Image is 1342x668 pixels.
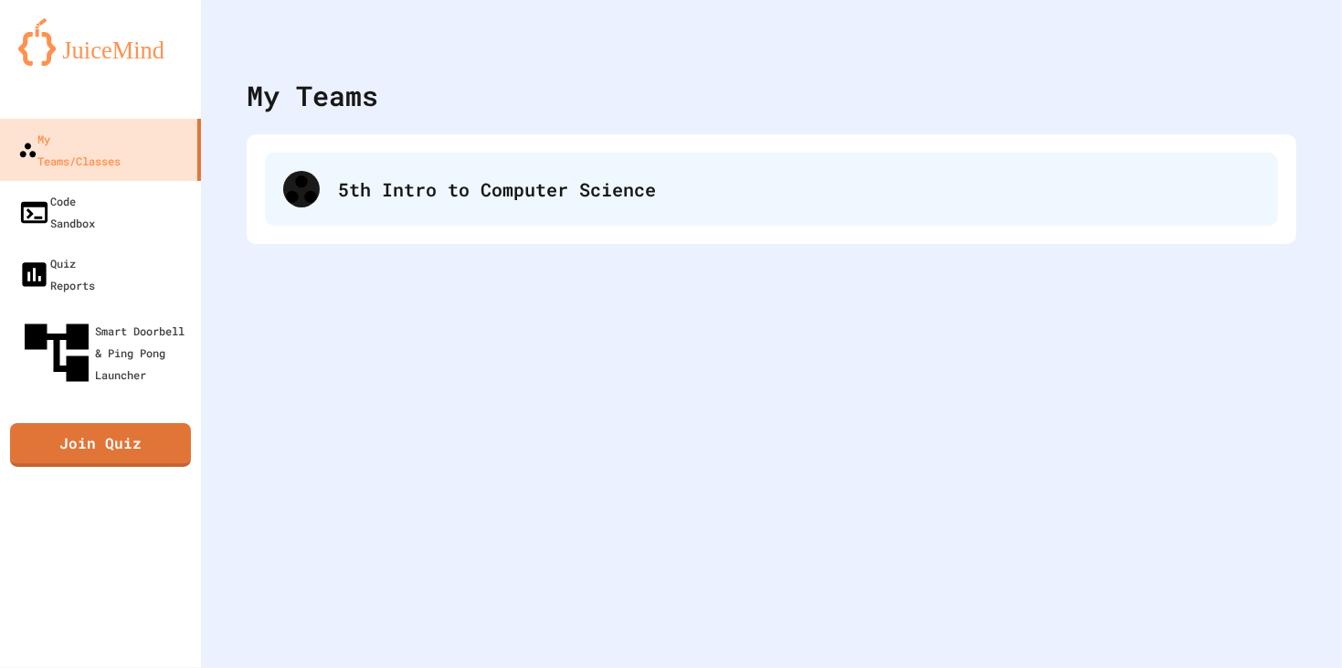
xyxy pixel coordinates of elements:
[247,75,378,116] div: My Teams
[18,18,183,66] img: logo-orange.svg
[18,314,194,391] div: Smart Doorbell & Ping Pong Launcher
[18,128,121,172] div: My Teams/Classes
[18,252,95,296] div: Quiz Reports
[10,423,191,467] a: Join Quiz
[265,153,1278,226] div: 5th Intro to Computer Science
[18,190,95,234] div: Code Sandbox
[338,175,1260,203] div: 5th Intro to Computer Science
